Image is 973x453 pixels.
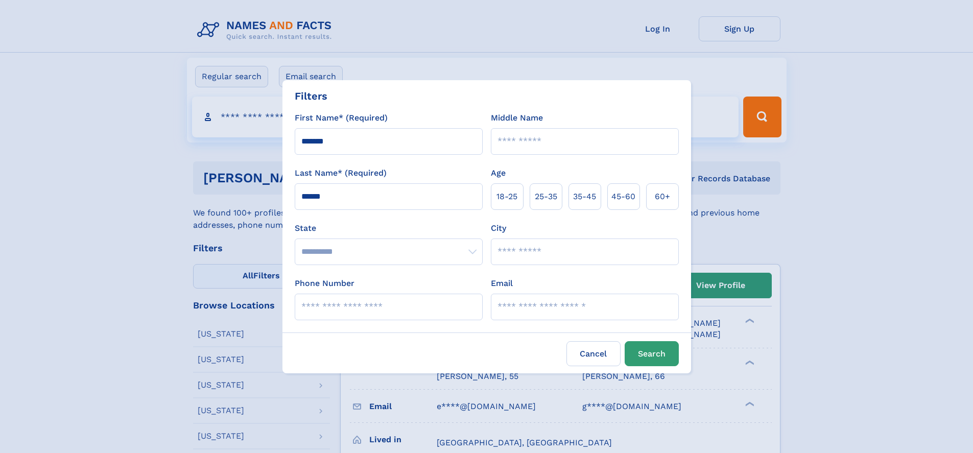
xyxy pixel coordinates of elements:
[566,341,621,366] label: Cancel
[535,190,557,203] span: 25‑35
[295,167,387,179] label: Last Name* (Required)
[491,277,513,290] label: Email
[655,190,670,203] span: 60+
[491,167,506,179] label: Age
[295,222,483,234] label: State
[611,190,635,203] span: 45‑60
[491,112,543,124] label: Middle Name
[491,222,506,234] label: City
[496,190,517,203] span: 18‑25
[295,88,327,104] div: Filters
[295,277,354,290] label: Phone Number
[573,190,596,203] span: 35‑45
[625,341,679,366] button: Search
[295,112,388,124] label: First Name* (Required)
